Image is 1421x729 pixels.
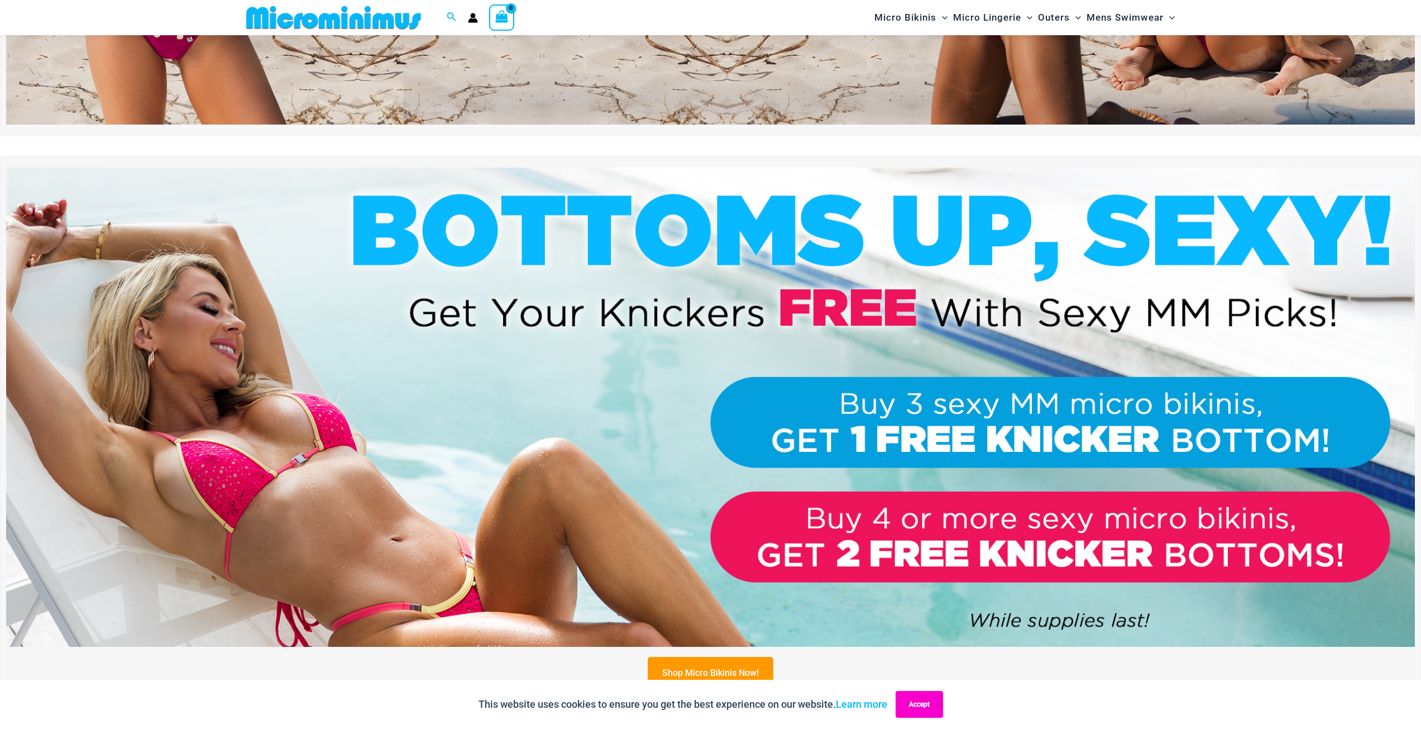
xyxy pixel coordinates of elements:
span: Menu Toggle [1070,3,1081,32]
p: This website uses cookies to ensure you get the best experience on our website. [479,696,887,713]
a: View Shopping Cart, empty [489,4,515,30]
span: Menu Toggle [1164,3,1175,32]
span: Mens Swimwear [1087,3,1164,32]
button: Accept [896,691,943,718]
a: Shop Micro Bikinis Now! [648,657,773,689]
nav: Site Navigation [870,2,1180,34]
span: Menu Toggle [1021,3,1032,32]
a: OutersMenu ToggleMenu Toggle [1035,3,1084,32]
span: Outers [1038,3,1070,32]
span: Menu Toggle [936,3,948,32]
a: Micro LingerieMenu ToggleMenu Toggle [950,3,1035,32]
a: Micro BikinisMenu ToggleMenu Toggle [872,3,950,32]
a: Search icon link [447,11,457,25]
img: Buy 3 or 4 Bikinis Get Free Knicker Promo [6,168,1415,646]
a: Account icon link [468,13,478,23]
span: Micro Lingerie [953,3,1021,32]
span: Micro Bikinis [874,3,936,32]
img: MM SHOP LOGO FLAT [242,5,425,30]
a: Mens SwimwearMenu ToggleMenu Toggle [1084,3,1178,32]
a: Learn more [836,698,887,710]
